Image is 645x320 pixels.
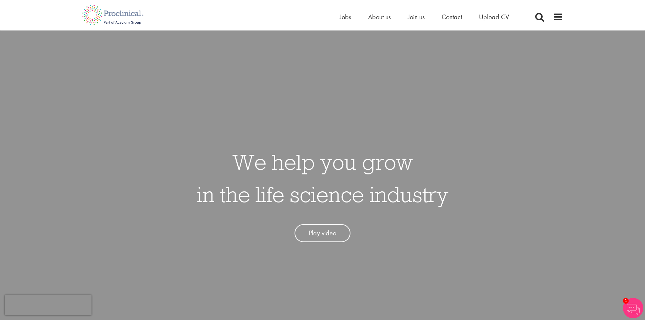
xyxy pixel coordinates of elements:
a: Play video [295,224,350,242]
a: Contact [442,13,462,21]
span: 1 [623,298,629,304]
img: Chatbot [623,298,643,318]
a: Upload CV [479,13,509,21]
h1: We help you grow in the life science industry [197,146,448,211]
a: Join us [408,13,425,21]
a: About us [368,13,391,21]
a: Jobs [340,13,351,21]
